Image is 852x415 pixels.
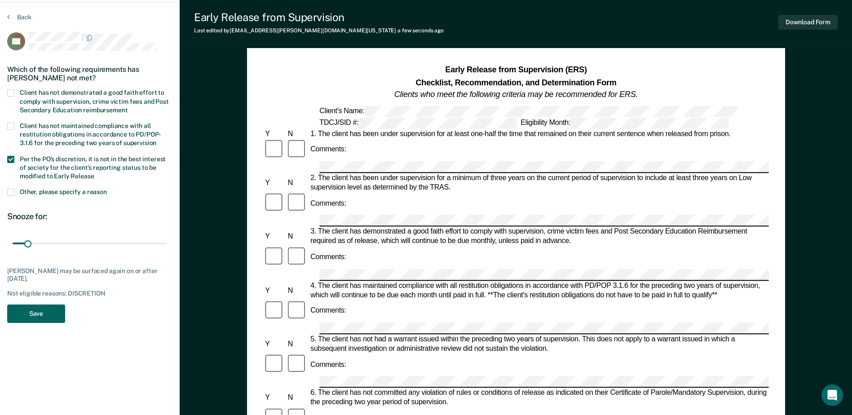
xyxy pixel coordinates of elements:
[309,174,769,192] div: 2. The client has been under supervision for a minimum of three years on the current period of su...
[7,267,172,283] div: [PERSON_NAME] may be surfaced again on or after [DATE].
[309,145,348,154] div: Comments:
[7,290,172,297] div: Not eligible reasons: DISCRETION
[20,89,169,113] span: Client has not demonstrated a good faith effort to comply with supervision, crime victim fees and...
[20,122,161,146] span: Client has not maintained compliance with all restitution obligations in accordance to PD/POP-3.1...
[778,15,838,30] button: Download Form
[263,394,286,403] div: Y
[7,58,172,89] div: Which of the following requirements has [PERSON_NAME] not met?
[286,394,308,403] div: N
[821,384,843,406] div: Open Intercom Messenger
[318,117,519,128] div: TDCJ/SID #:
[194,27,444,34] div: Last edited by [EMAIL_ADDRESS][PERSON_NAME][DOMAIN_NAME][US_STATE]
[445,66,587,75] strong: Early Release from Supervision (ERS)
[7,305,65,323] button: Save
[263,178,286,187] div: Y
[519,117,731,128] div: Eligibility Month:
[20,155,166,180] span: Per the PO’s discretion, it is not in the best interest of society for the client’s reporting sta...
[309,199,348,208] div: Comments:
[286,178,308,187] div: N
[263,340,286,349] div: Y
[309,336,769,353] div: 5. The client has not had a warrant issued within the preceding two years of supervision. This do...
[318,106,739,116] div: Client's Name:
[394,90,638,99] em: Clients who meet the following criteria may be recommended for ERS.
[309,360,348,369] div: Comments:
[415,78,616,87] strong: Checklist, Recommendation, and Determination Form
[309,253,348,262] div: Comments:
[309,282,769,300] div: 4. The client has maintained compliance with all restitution obligations in accordance with PD/PO...
[286,286,308,295] div: N
[309,228,769,246] div: 3. The client has demonstrated a good faith effort to comply with supervision, crime victim fees ...
[263,286,286,295] div: Y
[286,340,308,349] div: N
[263,129,286,138] div: Y
[286,232,308,241] div: N
[309,129,769,138] div: 1. The client has been under supervision for at least one-half the time that remained on their cu...
[20,188,107,195] span: Other, please specify a reason
[7,212,172,221] div: Snooze for:
[286,129,308,138] div: N
[194,11,444,24] div: Early Release from Supervision
[263,232,286,241] div: Y
[309,307,348,316] div: Comments:
[397,27,444,34] span: a few seconds ago
[309,389,769,407] div: 6. The client has not committed any violation of rules or conditions of release as indicated on t...
[7,13,31,21] button: Back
